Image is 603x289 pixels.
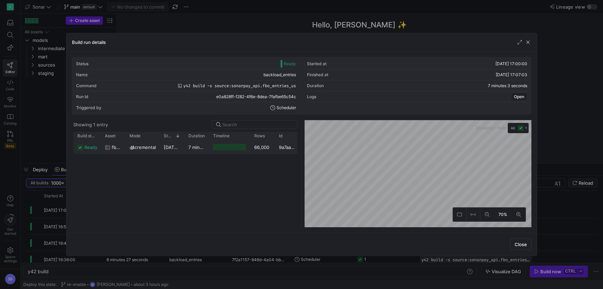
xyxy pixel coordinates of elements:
span: Id [279,134,282,138]
span: Rows [254,134,265,138]
span: Started at [164,134,173,138]
span: Open [514,94,524,99]
span: Ready [284,61,296,66]
div: Showing 1 entry [73,122,108,127]
span: backload_entries [263,72,296,77]
span: Mode [130,134,140,138]
button: Open [511,93,527,101]
div: Run Id [76,94,88,99]
div: 66,000 [250,140,275,154]
span: 1 [525,126,527,130]
span: 70% [497,211,508,218]
span: [DATE] 17:07:03 [496,72,527,77]
button: 70% [494,208,512,221]
h3: Build run details [72,39,106,45]
div: Status [76,61,88,66]
div: Finished at [307,72,328,77]
span: [DATE] 17:00:02 [164,144,198,150]
span: All [511,125,515,131]
span: Showing 1 node [476,126,508,130]
y42-duration: 7 minutes 3 seconds [488,83,527,88]
div: Command [76,83,97,88]
div: Name [76,72,88,77]
y42-duration: 7 minutes [188,144,209,150]
input: Search [222,122,293,127]
span: Asset [105,134,115,138]
span: ready [84,141,97,154]
div: Duration [307,83,324,88]
div: Logs [307,94,316,99]
span: Duration [188,134,205,138]
span: Scheduler [276,105,296,110]
span: e0a828ff-f282-4f6e-8dea-7fafbe65c54c [216,94,296,99]
span: Close [515,242,527,247]
span: y42 build -s source:sonarpay_api.fbo_entries_us [183,83,296,88]
span: fbo_entries_us [112,141,121,154]
span: Build status [77,134,97,138]
span: Timeline [213,134,230,138]
button: Close [510,239,531,250]
span: incremental [131,141,156,154]
div: Started at [307,61,327,66]
div: 9a7aa5ad-1f4e-45f4-a76a-530702db0a6f [275,140,299,154]
span: [DATE] 17:00:00 [495,61,527,66]
div: Triggered by [76,105,101,110]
